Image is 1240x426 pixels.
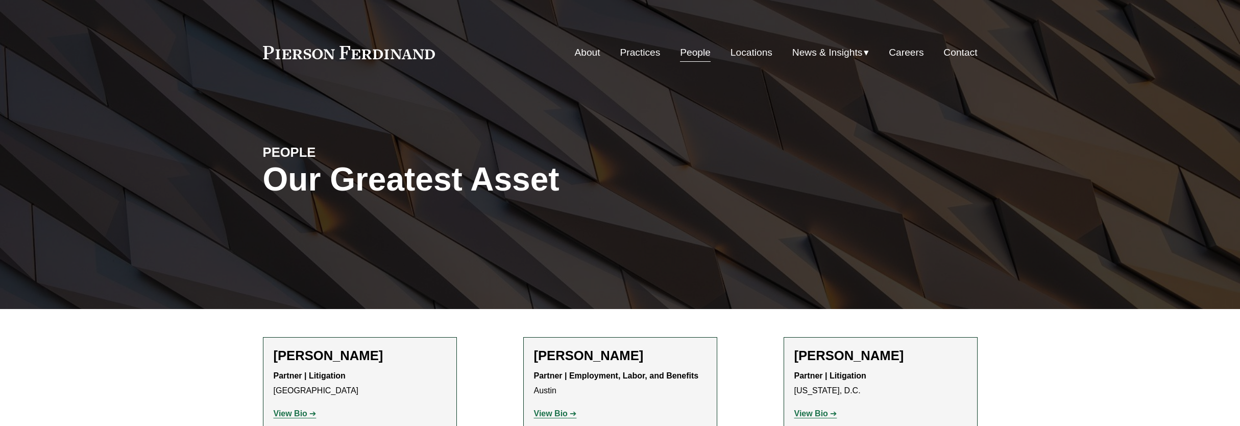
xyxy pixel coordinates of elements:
a: People [680,43,711,62]
a: Practices [620,43,660,62]
strong: View Bio [534,409,568,418]
p: [US_STATE], D.C. [794,369,967,398]
strong: View Bio [274,409,307,418]
p: Austin [534,369,707,398]
strong: Partner | Litigation [794,371,866,380]
a: Locations [731,43,772,62]
h4: PEOPLE [263,144,442,160]
h2: [PERSON_NAME] [534,348,707,364]
a: View Bio [274,409,317,418]
a: folder dropdown [792,43,869,62]
a: View Bio [534,409,577,418]
p: [GEOGRAPHIC_DATA] [274,369,446,398]
a: Contact [943,43,977,62]
a: About [574,43,600,62]
strong: Partner | Litigation [274,371,346,380]
h2: [PERSON_NAME] [274,348,446,364]
a: Careers [889,43,923,62]
h2: [PERSON_NAME] [794,348,967,364]
a: View Bio [794,409,837,418]
strong: Partner | Employment, Labor, and Benefits [534,371,699,380]
h1: Our Greatest Asset [263,161,739,198]
strong: View Bio [794,409,828,418]
span: News & Insights [792,44,863,62]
